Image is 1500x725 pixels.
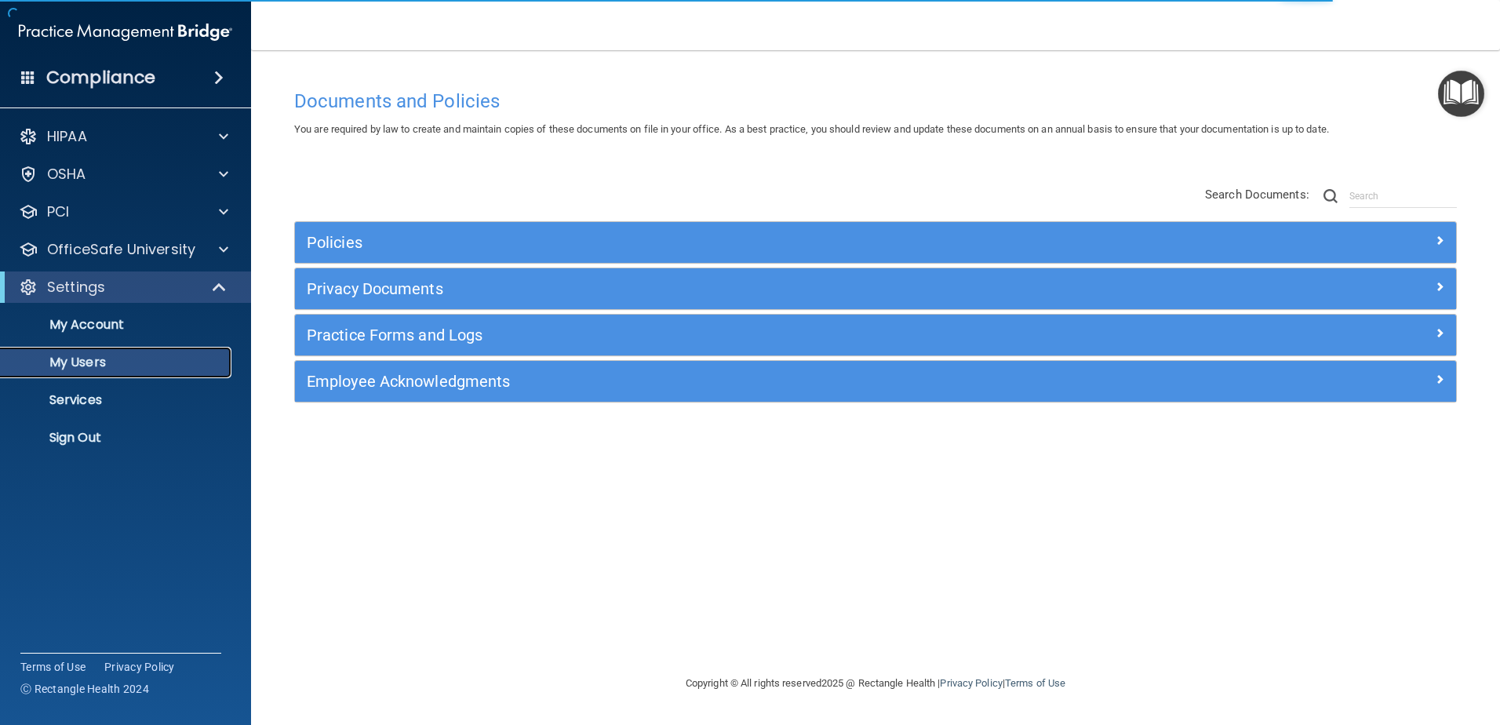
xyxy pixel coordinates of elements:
[47,278,105,297] p: Settings
[19,127,228,146] a: HIPAA
[294,123,1329,135] span: You are required by law to create and maintain copies of these documents on file in your office. ...
[19,16,232,48] img: PMB logo
[1005,677,1065,689] a: Terms of Use
[1349,184,1457,208] input: Search
[10,392,224,408] p: Services
[104,659,175,675] a: Privacy Policy
[46,67,155,89] h4: Compliance
[307,276,1444,301] a: Privacy Documents
[47,240,195,259] p: OfficeSafe University
[20,659,86,675] a: Terms of Use
[47,127,87,146] p: HIPAA
[1205,188,1309,202] span: Search Documents:
[1323,189,1338,203] img: ic-search.3b580494.png
[307,230,1444,255] a: Policies
[307,373,1154,390] h5: Employee Acknowledgments
[19,202,228,221] a: PCI
[940,677,1002,689] a: Privacy Policy
[10,317,224,333] p: My Account
[19,278,228,297] a: Settings
[10,355,224,370] p: My Users
[307,234,1154,251] h5: Policies
[307,326,1154,344] h5: Practice Forms and Logs
[47,202,69,221] p: PCI
[20,681,149,697] span: Ⓒ Rectangle Health 2024
[19,240,228,259] a: OfficeSafe University
[47,165,86,184] p: OSHA
[589,658,1162,709] div: Copyright © All rights reserved 2025 @ Rectangle Health | |
[307,280,1154,297] h5: Privacy Documents
[307,322,1444,348] a: Practice Forms and Logs
[294,91,1457,111] h4: Documents and Policies
[10,430,224,446] p: Sign Out
[19,165,228,184] a: OSHA
[1438,71,1484,117] button: Open Resource Center
[307,369,1444,394] a: Employee Acknowledgments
